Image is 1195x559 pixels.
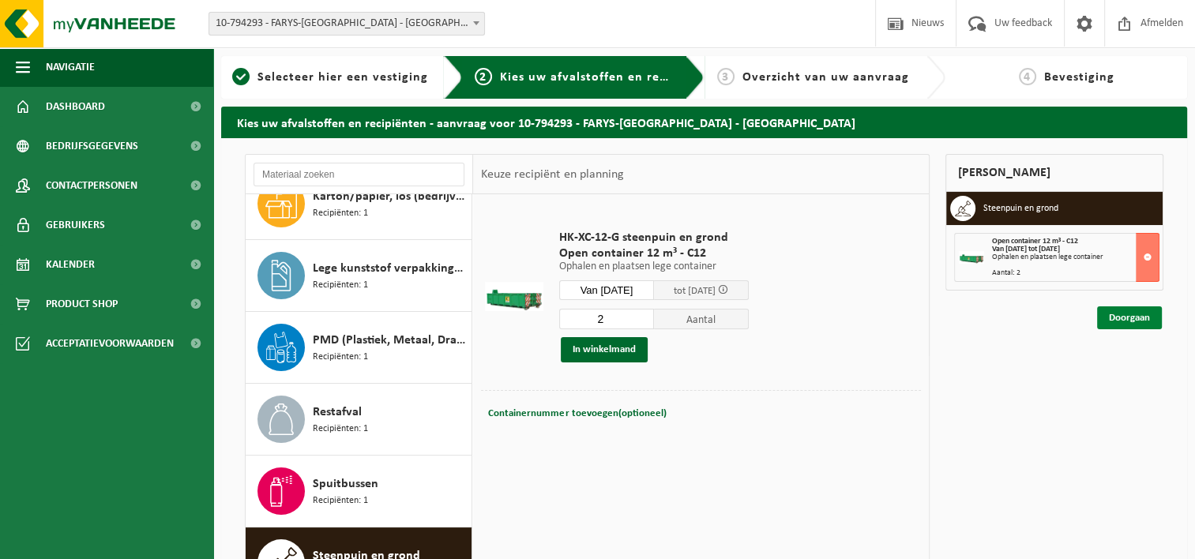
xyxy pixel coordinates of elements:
button: In winkelmand [561,337,648,362]
span: Overzicht van uw aanvraag [742,71,909,84]
input: Selecteer datum [559,280,654,300]
span: 3 [717,68,735,85]
span: 10-794293 - FARYS-ASSE - ASSE [209,12,485,36]
span: 4 [1019,68,1036,85]
p: Ophalen en plaatsen lege container [559,261,749,272]
span: Bevestiging [1044,71,1114,84]
div: [PERSON_NAME] [945,154,1163,192]
span: Dashboard [46,87,105,126]
span: Navigatie [46,47,95,87]
div: Keuze recipiënt en planning [473,155,631,194]
button: Karton/papier, los (bedrijven) Recipiënten: 1 [246,168,472,240]
span: Product Shop [46,284,118,324]
span: Recipiënten: 1 [313,206,368,221]
span: Spuitbussen [313,475,378,493]
span: Recipiënten: 1 [313,350,368,365]
span: Aantal [654,309,749,329]
h2: Kies uw afvalstoffen en recipiënten - aanvraag voor 10-794293 - FARYS-[GEOGRAPHIC_DATA] - [GEOGRA... [221,107,1187,137]
span: Containernummer toevoegen(optioneel) [488,408,666,418]
span: PMD (Plastiek, Metaal, Drankkartons) (bedrijven) [313,331,468,350]
span: Recipiënten: 1 [313,493,368,508]
span: 2 [475,68,492,85]
span: Selecteer hier een vestiging [257,71,428,84]
div: Aantal: 2 [992,269,1159,277]
button: Spuitbussen Recipiënten: 1 [246,456,472,527]
a: Doorgaan [1097,306,1162,329]
strong: Van [DATE] tot [DATE] [992,245,1060,253]
span: Recipiënten: 1 [313,278,368,293]
button: Restafval Recipiënten: 1 [246,384,472,456]
span: Restafval [313,403,362,422]
span: Open container 12 m³ - C12 [559,246,749,261]
span: Open container 12 m³ - C12 [992,237,1078,246]
span: tot [DATE] [674,286,716,296]
button: PMD (Plastiek, Metaal, Drankkartons) (bedrijven) Recipiënten: 1 [246,312,472,384]
span: Gebruikers [46,205,105,245]
button: Containernummer toevoegen(optioneel) [487,403,667,425]
span: Recipiënten: 1 [313,422,368,437]
span: Kies uw afvalstoffen en recipiënten [500,71,717,84]
span: HK-XC-12-G steenpuin en grond [559,230,749,246]
span: Acceptatievoorwaarden [46,324,174,363]
input: Materiaal zoeken [254,163,464,186]
span: Kalender [46,245,95,284]
span: Lege kunststof verpakkingen van gevaarlijke stoffen [313,259,468,278]
span: 1 [232,68,250,85]
span: Karton/papier, los (bedrijven) [313,187,468,206]
button: Lege kunststof verpakkingen van gevaarlijke stoffen Recipiënten: 1 [246,240,472,312]
span: Contactpersonen [46,166,137,205]
span: Bedrijfsgegevens [46,126,138,166]
h3: Steenpuin en grond [983,196,1058,221]
a: 1Selecteer hier een vestiging [229,68,431,87]
span: 10-794293 - FARYS-ASSE - ASSE [209,13,484,35]
div: Ophalen en plaatsen lege container [992,253,1159,261]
